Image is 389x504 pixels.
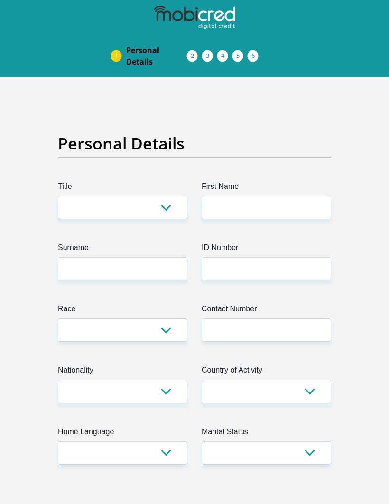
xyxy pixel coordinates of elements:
[202,318,331,342] input: Contact Number
[202,181,331,196] label: First Name
[58,364,187,380] label: Nationality
[119,41,194,71] a: PersonalDetails
[58,426,187,441] label: Home Language
[202,303,331,318] label: Contact Number
[202,196,331,219] input: First Name
[154,6,235,29] img: mobicred logo
[202,242,331,257] label: ID Number
[58,303,187,318] label: Race
[202,364,331,380] label: Country of Activity
[58,181,187,196] label: Title
[58,134,331,153] h2: Personal Details
[202,257,331,280] input: ID Number
[126,45,187,67] span: Personal Details
[202,426,331,441] label: Marital Status
[58,242,187,257] label: Surname
[58,257,187,280] input: Surname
